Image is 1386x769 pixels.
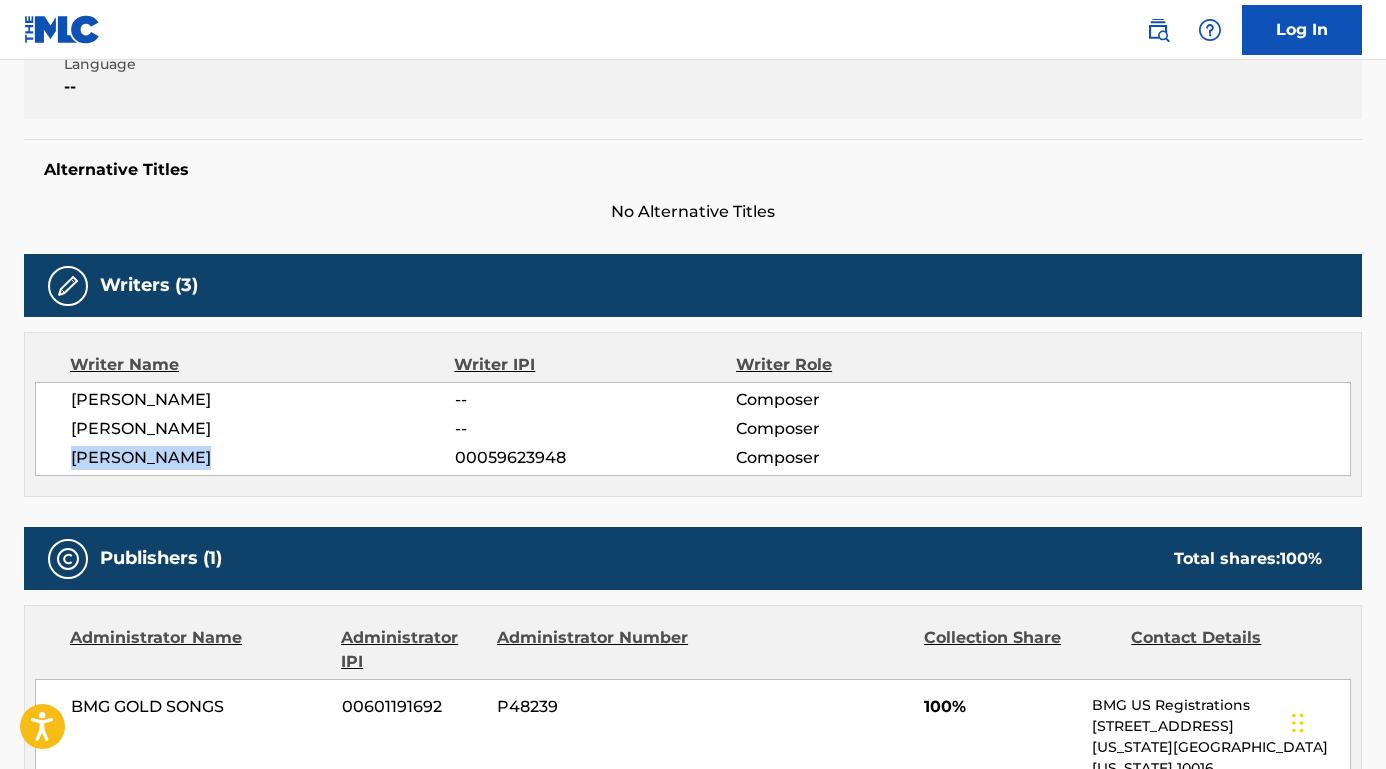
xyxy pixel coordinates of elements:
[924,626,1116,674] div: Collection Share
[70,353,454,377] div: Writer Name
[455,446,736,470] span: 00059623948
[497,695,689,719] span: P48239
[64,75,384,99] span: --
[736,446,992,470] span: Composer
[1092,716,1350,737] p: [STREET_ADDRESS]
[736,388,992,412] span: Composer
[1174,547,1322,571] div: Total shares:
[1286,673,1386,769] div: Widget de chat
[341,626,482,674] div: Administrator IPI
[736,353,992,377] div: Writer Role
[1131,626,1323,674] div: Contact Details
[1286,673,1386,769] iframe: Chat Widget
[497,626,689,674] div: Administrator Number
[454,353,736,377] div: Writer IPI
[1092,695,1350,716] p: BMG US Registrations
[70,626,326,674] div: Administrator Name
[1138,10,1178,50] a: Public Search
[1292,693,1304,753] div: Glisser
[100,274,198,297] h5: Writers (3)
[1280,549,1322,568] span: 100 %
[100,547,222,570] h5: Publishers (1)
[1242,5,1362,55] a: Log In
[71,388,455,412] span: [PERSON_NAME]
[1190,10,1230,50] div: Help
[1146,18,1170,42] img: search
[736,417,992,441] span: Composer
[44,160,1342,180] h5: Alternative Titles
[71,446,455,470] span: [PERSON_NAME]
[455,417,736,441] span: --
[56,547,80,571] img: Publishers
[342,695,483,719] span: 00601191692
[924,695,1077,719] span: 100%
[56,274,80,298] img: Writers
[71,695,327,719] span: BMG GOLD SONGS
[1198,18,1222,42] img: help
[455,388,736,412] span: --
[24,200,1362,224] span: No Alternative Titles
[64,54,384,75] span: Language
[24,15,101,44] img: MLC Logo
[71,417,455,441] span: [PERSON_NAME]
